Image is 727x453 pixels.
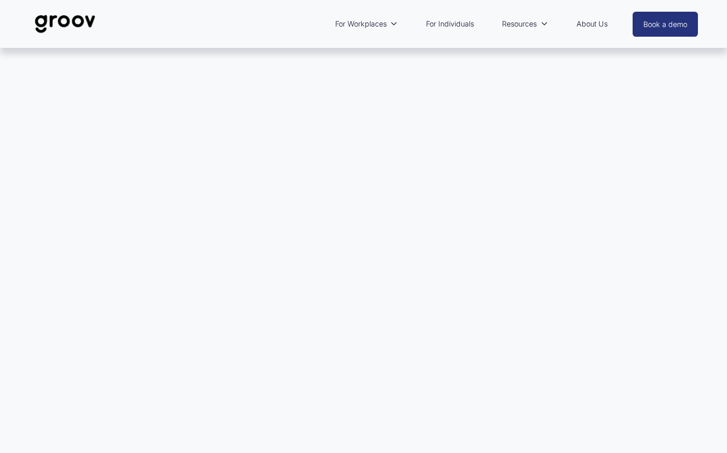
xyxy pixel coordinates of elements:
a: folder dropdown [330,12,403,36]
img: Groov | Unlock Human Potential at Work and in Life [29,7,101,41]
span: Resources [502,17,537,31]
span: For Workplaces [335,17,387,31]
a: Book a demo [633,12,698,37]
a: folder dropdown [497,12,553,36]
a: About Us [571,12,613,36]
a: For Individuals [421,12,479,36]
